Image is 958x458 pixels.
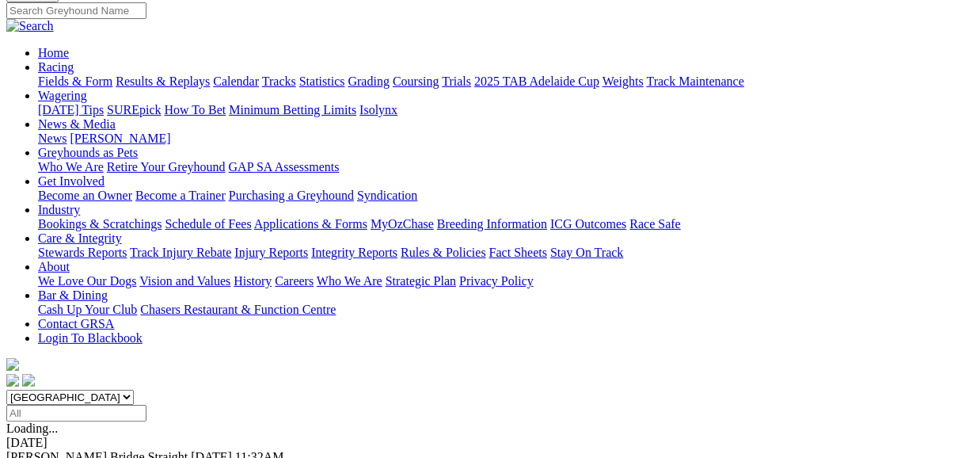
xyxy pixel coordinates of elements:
[38,89,87,102] a: Wagering
[38,46,69,59] a: Home
[116,74,210,88] a: Results & Replays
[38,246,952,260] div: Care & Integrity
[38,132,67,145] a: News
[38,160,952,174] div: Greyhounds as Pets
[38,117,116,131] a: News & Media
[140,303,336,316] a: Chasers Restaurant & Function Centre
[38,231,122,245] a: Care & Integrity
[165,103,226,116] a: How To Bet
[139,274,230,288] a: Vision and Values
[38,260,70,273] a: About
[348,74,390,88] a: Grading
[603,74,644,88] a: Weights
[135,189,226,202] a: Become a Trainer
[38,303,952,317] div: Bar & Dining
[213,74,259,88] a: Calendar
[165,217,251,231] a: Schedule of Fees
[489,246,547,259] a: Fact Sheets
[459,274,534,288] a: Privacy Policy
[38,189,952,203] div: Get Involved
[550,217,626,231] a: ICG Outcomes
[38,103,104,116] a: [DATE] Tips
[629,217,680,231] a: Race Safe
[38,203,80,216] a: Industry
[130,246,231,259] a: Track Injury Rebate
[38,317,114,330] a: Contact GRSA
[311,246,397,259] a: Integrity Reports
[38,189,132,202] a: Become an Owner
[6,19,54,33] img: Search
[437,217,547,231] a: Breeding Information
[38,217,952,231] div: Industry
[317,274,382,288] a: Who We Are
[38,303,137,316] a: Cash Up Your Club
[254,217,367,231] a: Applications & Forms
[6,2,146,19] input: Search
[234,246,308,259] a: Injury Reports
[38,146,138,159] a: Greyhounds as Pets
[6,436,952,450] div: [DATE]
[38,103,952,117] div: Wagering
[275,274,314,288] a: Careers
[38,274,952,288] div: About
[6,422,58,435] span: Loading...
[6,374,19,387] img: facebook.svg
[550,246,623,259] a: Stay On Track
[6,358,19,371] img: logo-grsa-white.png
[262,74,296,88] a: Tracks
[474,74,599,88] a: 2025 TAB Adelaide Cup
[22,374,35,387] img: twitter.svg
[442,74,471,88] a: Trials
[107,103,161,116] a: SUREpick
[386,274,456,288] a: Strategic Plan
[357,189,417,202] a: Syndication
[38,246,127,259] a: Stewards Reports
[229,189,354,202] a: Purchasing a Greyhound
[38,160,104,174] a: Who We Are
[38,274,136,288] a: We Love Our Dogs
[647,74,744,88] a: Track Maintenance
[359,103,397,116] a: Isolynx
[70,132,170,145] a: [PERSON_NAME]
[229,160,340,174] a: GAP SA Assessments
[229,103,356,116] a: Minimum Betting Limits
[38,132,952,146] div: News & Media
[38,74,112,88] a: Fields & Form
[38,288,108,302] a: Bar & Dining
[299,74,345,88] a: Statistics
[6,405,146,422] input: Select date
[38,217,162,231] a: Bookings & Scratchings
[401,246,486,259] a: Rules & Policies
[393,74,439,88] a: Coursing
[38,60,74,74] a: Racing
[234,274,272,288] a: History
[38,331,143,345] a: Login To Blackbook
[107,160,226,174] a: Retire Your Greyhound
[38,74,952,89] div: Racing
[371,217,434,231] a: MyOzChase
[38,174,105,188] a: Get Involved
